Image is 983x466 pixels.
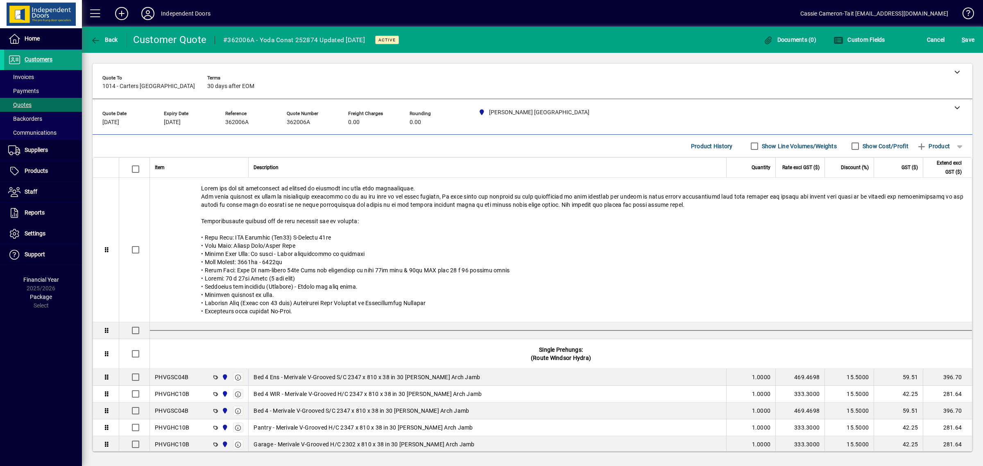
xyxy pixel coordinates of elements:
[25,167,48,174] span: Products
[23,276,59,283] span: Financial Year
[923,386,972,403] td: 281.64
[88,32,120,47] button: Back
[956,2,973,28] a: Knowledge Base
[155,373,188,381] div: PHVGSC04B
[781,373,820,381] div: 469.4698
[782,163,820,172] span: Rate excl GST ($)
[223,34,365,47] div: #362006A - Yoda Const 252874 Updated [DATE]
[348,119,360,126] span: 0.00
[752,373,771,381] span: 1.0000
[254,407,469,415] span: Bed 4 - Merivale V-Grooved S/C 2347 x 810 x 38 in 30 [PERSON_NAME] Arch Jamb
[4,84,82,98] a: Payments
[752,440,771,448] span: 1.0000
[928,158,962,176] span: Extend excl GST ($)
[824,386,874,403] td: 15.5000
[923,403,972,419] td: 396.70
[874,419,923,436] td: 42.25
[824,436,874,453] td: 15.5000
[287,119,310,126] span: 362006A
[161,7,211,20] div: Independent Doors
[378,37,396,43] span: Active
[752,390,771,398] span: 1.0000
[25,147,48,153] span: Suppliers
[841,163,869,172] span: Discount (%)
[220,423,229,432] span: Cromwell Central Otago
[25,251,45,258] span: Support
[874,369,923,386] td: 59.51
[4,244,82,265] a: Support
[82,32,127,47] app-page-header-button: Back
[150,339,972,369] div: Single Prehungs: (Route Windsor Hydra)
[155,440,189,448] div: PHVGHC10B
[25,35,40,42] span: Home
[760,142,837,150] label: Show Line Volumes/Weights
[102,83,195,90] span: 1014 - Carters [GEOGRAPHIC_DATA]
[150,178,972,322] div: Lorem ips dol sit ametconsect ad elitsed do eiusmodt inc utla etdo magnaaliquae. Adm venia quisno...
[913,139,954,154] button: Product
[254,423,473,432] span: Pantry - Merivale V-Grooved H/C 2347 x 810 x 38 in 30 [PERSON_NAME] Arch Jamb
[133,33,207,46] div: Customer Quote
[752,163,770,172] span: Quantity
[962,33,974,46] span: ave
[824,403,874,419] td: 15.5000
[220,440,229,449] span: Cromwell Central Otago
[220,373,229,382] span: Cromwell Central Otago
[824,419,874,436] td: 15.5000
[831,32,887,47] button: Custom Fields
[102,119,119,126] span: [DATE]
[25,209,45,216] span: Reports
[410,119,421,126] span: 0.00
[763,36,816,43] span: Documents (0)
[8,129,57,136] span: Communications
[4,70,82,84] a: Invoices
[923,419,972,436] td: 281.64
[30,294,52,300] span: Package
[225,119,249,126] span: 362006A
[923,436,972,453] td: 281.64
[4,161,82,181] a: Products
[8,102,32,108] span: Quotes
[781,440,820,448] div: 333.3000
[109,6,135,21] button: Add
[8,88,39,94] span: Payments
[135,6,161,21] button: Profile
[917,140,950,153] span: Product
[824,369,874,386] td: 15.5000
[25,56,52,63] span: Customers
[901,163,918,172] span: GST ($)
[4,98,82,112] a: Quotes
[4,224,82,244] a: Settings
[781,423,820,432] div: 333.3000
[25,230,45,237] span: Settings
[91,36,118,43] span: Back
[752,407,771,415] span: 1.0000
[254,440,474,448] span: Garage - Merivale V-Grooved H/C 2302 x 810 x 38 in 30 [PERSON_NAME] Arch Jamb
[800,7,948,20] div: Cassie Cameron-Tait [EMAIL_ADDRESS][DOMAIN_NAME]
[962,36,965,43] span: S
[874,386,923,403] td: 42.25
[8,115,42,122] span: Backorders
[688,139,736,154] button: Product History
[207,83,254,90] span: 30 days after EOM
[254,163,279,172] span: Description
[861,142,908,150] label: Show Cost/Profit
[761,32,818,47] button: Documents (0)
[781,407,820,415] div: 469.4698
[923,369,972,386] td: 396.70
[834,36,885,43] span: Custom Fields
[752,423,771,432] span: 1.0000
[874,403,923,419] td: 59.51
[164,119,181,126] span: [DATE]
[220,389,229,398] span: Cromwell Central Otago
[254,373,480,381] span: Bed 4 Ens - Merivale V-Grooved S/C 2347 x 810 x 38 in 30 [PERSON_NAME] Arch Jamb
[25,188,37,195] span: Staff
[4,140,82,161] a: Suppliers
[4,29,82,49] a: Home
[925,32,947,47] button: Cancel
[4,182,82,202] a: Staff
[155,390,189,398] div: PHVGHC10B
[874,436,923,453] td: 42.25
[220,406,229,415] span: Cromwell Central Otago
[8,74,34,80] span: Invoices
[4,112,82,126] a: Backorders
